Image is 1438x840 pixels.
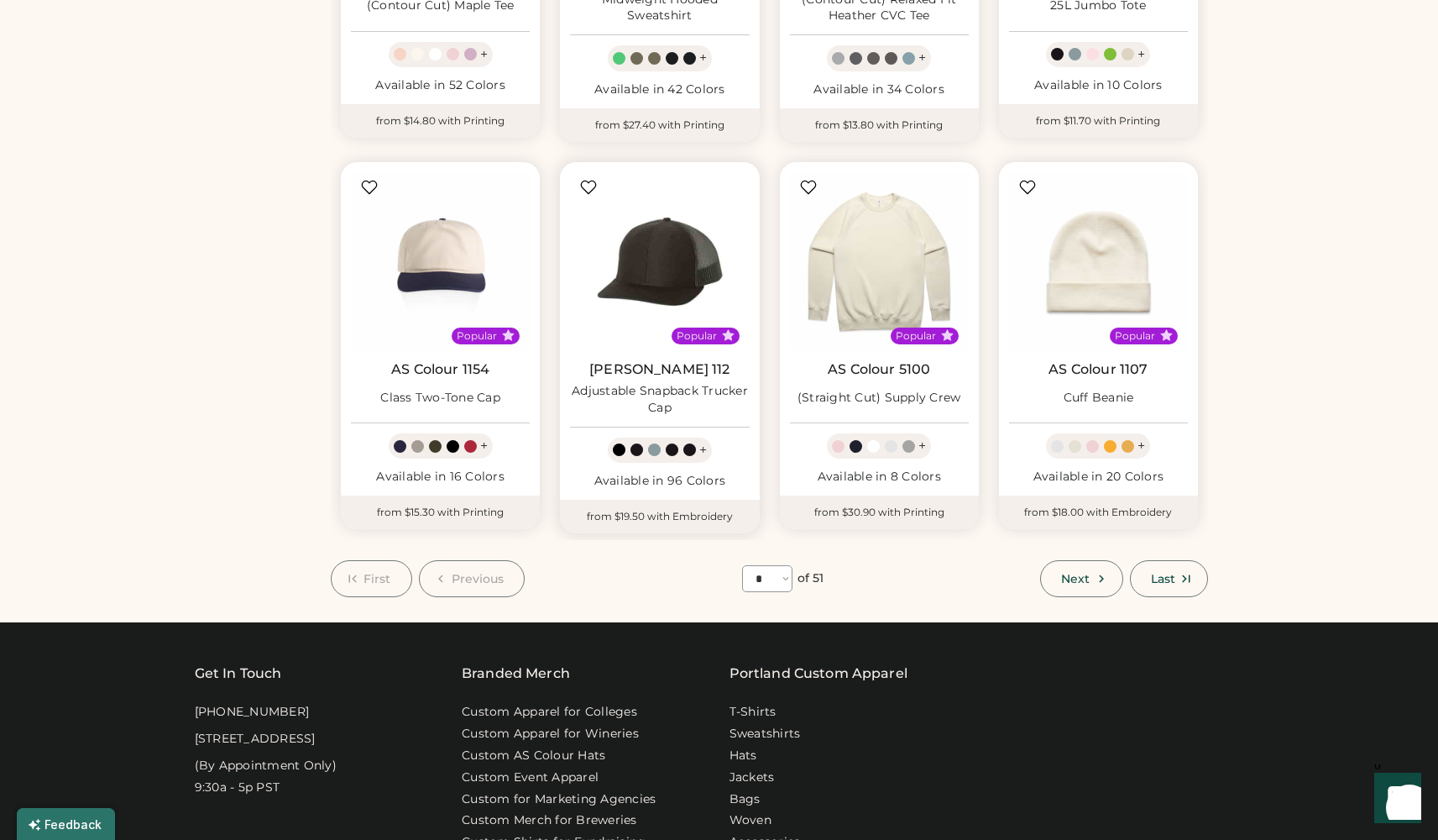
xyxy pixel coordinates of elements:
img: Richardson 112 Adjustable Snapback Trucker Cap [570,172,749,351]
div: Available in 8 Colors [790,469,969,486]
div: + [699,49,707,67]
div: (Straight Cut) Supply Crew [797,390,961,407]
div: from $18.00 with Embroidery [999,496,1198,529]
div: + [1137,437,1145,455]
div: [STREET_ADDRESS] [195,731,316,748]
a: Woven [729,812,771,829]
span: First [363,573,391,585]
img: AS Colour 1107 Cuff Beanie [1009,172,1188,351]
a: [PERSON_NAME] 112 [589,361,730,378]
button: Popular Style [722,329,735,342]
a: AS Colour 1107 [1048,361,1148,378]
button: First [331,560,412,597]
div: Available in 34 Colors [790,81,969,98]
a: Portland Custom Apparel [729,664,907,684]
div: Available in 20 Colors [1009,469,1188,486]
div: + [918,437,926,455]
div: + [480,45,488,64]
a: Sweatshirts [729,726,801,743]
div: 9:30a - 5p PST [195,780,280,796]
div: Available in 52 Colors [351,77,530,94]
div: Available in 16 Colors [351,469,530,486]
div: Adjustable Snapback Trucker Cap [570,383,749,417]
a: AS Colour 5100 [828,361,930,378]
a: Custom for Marketing Agencies [462,791,656,808]
a: Custom Event Apparel [462,769,599,786]
div: Popular [1115,329,1155,343]
div: Available in 42 Colors [570,81,749,98]
a: Custom AS Colour Hats [462,748,605,764]
button: Popular Style [502,329,515,342]
a: T-Shirts [729,704,777,721]
a: Custom Merch for Breweries [462,812,637,829]
div: + [1137,45,1145,64]
div: from $15.30 with Printing [341,496,540,529]
div: of 51 [797,570,824,587]
a: Bags [729,791,761,808]
button: Next [1040,560,1122,597]
img: AS Colour 5100 (Straight Cut) Supply Crew [790,172,969,351]
a: Custom Apparel for Colleges [462,704,637,721]
span: Previous [452,573,505,585]
div: from $11.70 with Printing [999,104,1198,138]
div: from $13.80 with Printing [780,108,979,142]
div: from $19.50 with Embroidery [560,500,759,533]
div: from $27.40 with Printing [560,108,759,142]
div: Popular [457,329,497,343]
span: Last [1151,573,1175,585]
button: Popular Style [1160,329,1173,342]
button: Popular Style [941,329,954,342]
button: Last [1130,560,1208,597]
div: Available in 10 Colors [1009,77,1188,94]
div: [PHONE_NUMBER] [195,704,310,721]
div: (By Appointment Only) [195,758,337,774]
div: Branded Merch [462,664,570,684]
img: AS Colour 1154 Class Two-Tone Cap [351,172,530,351]
div: Class Two-Tone Cap [380,390,500,407]
iframe: Front Chat [1358,764,1430,837]
button: Previous [419,560,526,597]
span: Next [1061,573,1090,585]
div: Cuff Beanie [1064,390,1134,407]
div: + [918,49,926,67]
div: from $30.90 with Printing [780,496,979,529]
div: Popular [677,329,717,343]
div: Popular [896,329,936,343]
div: from $14.80 with Printing [341,104,540,138]
div: Available in 96 Colors [570,473,749,490]
a: Hats [729,748,757,764]
a: AS Colour 1154 [391,361,489,378]
div: + [480,437,488,455]
div: Get In Touch [195,664,282,684]
a: Jackets [729,769,775,786]
div: + [699,441,707,459]
a: Custom Apparel for Wineries [462,726,639,743]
